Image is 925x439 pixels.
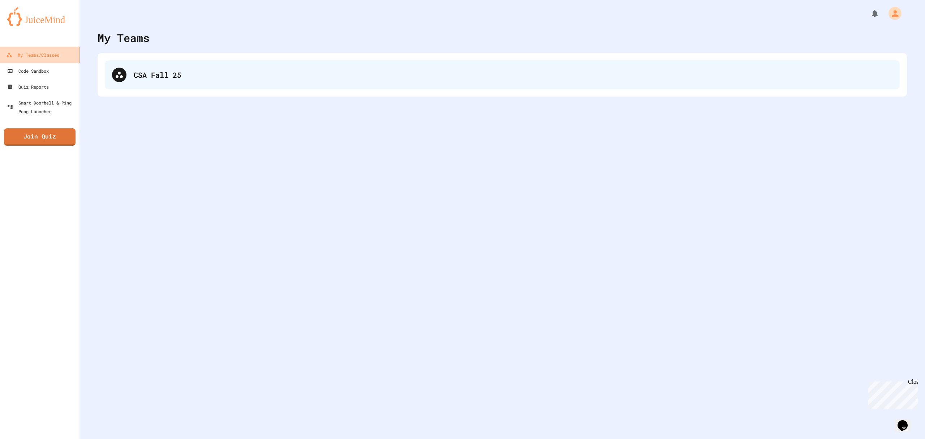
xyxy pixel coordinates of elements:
div: Chat with us now!Close [3,3,50,46]
div: CSA Fall 25 [105,60,900,89]
div: My Teams/Classes [6,51,59,60]
div: Code Sandbox [7,67,49,75]
iframe: chat widget [895,410,918,432]
div: My Notifications [857,7,881,20]
img: logo-orange.svg [7,7,72,26]
div: CSA Fall 25 [134,69,892,80]
div: My Teams [98,30,150,46]
div: Quiz Reports [7,82,49,91]
div: My Account [881,5,903,22]
div: Smart Doorbell & Ping Pong Launcher [7,98,77,116]
iframe: chat widget [865,379,918,409]
a: Join Quiz [4,128,76,146]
